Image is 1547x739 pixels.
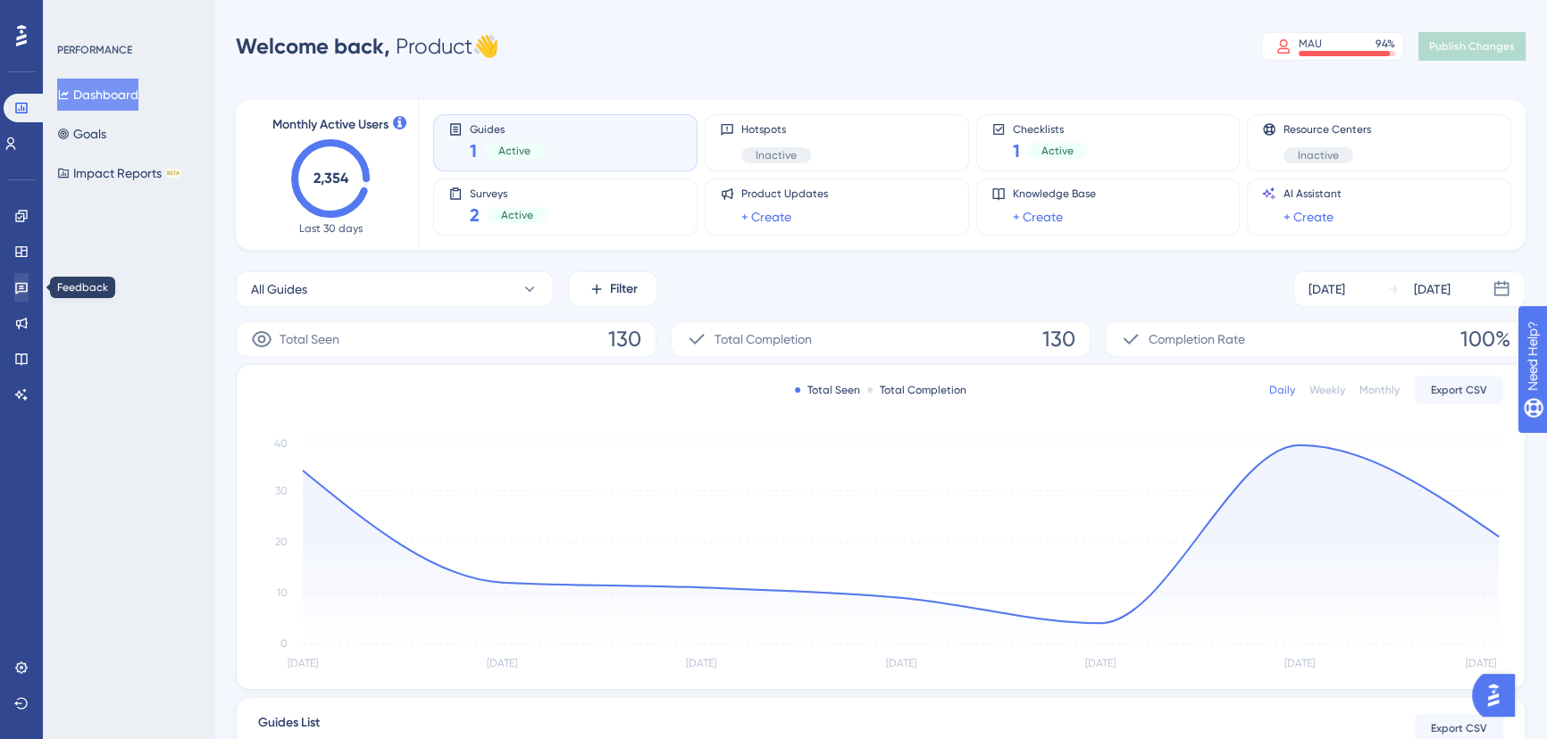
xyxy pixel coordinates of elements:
[165,169,181,178] div: BETA
[741,187,828,201] span: Product Updates
[886,657,916,669] tspan: [DATE]
[1359,383,1400,397] div: Monthly
[288,657,318,669] tspan: [DATE]
[274,437,288,450] tspan: 40
[1472,668,1526,722] iframe: UserGuiding AI Assistant Launcher
[277,586,288,599] tspan: 10
[299,221,363,236] span: Last 30 days
[741,122,811,137] span: Hotspots
[280,637,288,650] tspan: 0
[280,328,339,350] span: Total Seen
[1041,144,1074,158] span: Active
[686,657,716,669] tspan: [DATE]
[1299,37,1322,51] div: MAU
[568,271,657,307] button: Filter
[1284,122,1371,137] span: Resource Centers
[470,122,545,135] span: Guides
[1418,32,1526,61] button: Publish Changes
[470,187,548,199] span: Surveys
[275,536,288,548] tspan: 20
[498,144,531,158] span: Active
[1013,206,1063,228] a: + Create
[1269,383,1295,397] div: Daily
[1460,325,1510,353] span: 100%
[1414,278,1451,300] div: [DATE]
[1309,383,1345,397] div: Weekly
[314,170,349,187] text: 2,354
[1466,657,1496,669] tspan: [DATE]
[1013,138,1020,163] span: 1
[1284,187,1342,201] span: AI Assistant
[501,208,533,222] span: Active
[867,383,966,397] div: Total Completion
[251,278,307,300] span: All Guides
[1085,657,1116,669] tspan: [DATE]
[1149,328,1245,350] span: Completion Rate
[57,43,132,57] div: PERFORMANCE
[275,485,288,497] tspan: 30
[272,114,389,136] span: Monthly Active Users
[57,79,138,111] button: Dashboard
[1431,383,1487,397] span: Export CSV
[756,148,797,162] span: Inactive
[470,138,477,163] span: 1
[236,33,390,59] span: Welcome back,
[1429,39,1515,54] span: Publish Changes
[1042,325,1075,353] span: 130
[42,4,112,26] span: Need Help?
[715,328,812,350] span: Total Completion
[487,657,517,669] tspan: [DATE]
[610,278,638,300] span: Filter
[57,157,181,189] button: Impact ReportsBETA
[1431,721,1487,735] span: Export CSV
[57,118,106,150] button: Goals
[1013,122,1088,135] span: Checklists
[236,32,499,61] div: Product 👋
[608,325,641,353] span: 130
[236,271,554,307] button: All Guides
[795,383,860,397] div: Total Seen
[741,206,791,228] a: + Create
[1284,206,1334,228] a: + Create
[1376,37,1395,51] div: 94 %
[1284,657,1315,669] tspan: [DATE]
[1298,148,1339,162] span: Inactive
[1414,376,1503,404] button: Export CSV
[470,203,480,228] span: 2
[1309,278,1345,300] div: [DATE]
[1013,187,1096,201] span: Knowledge Base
